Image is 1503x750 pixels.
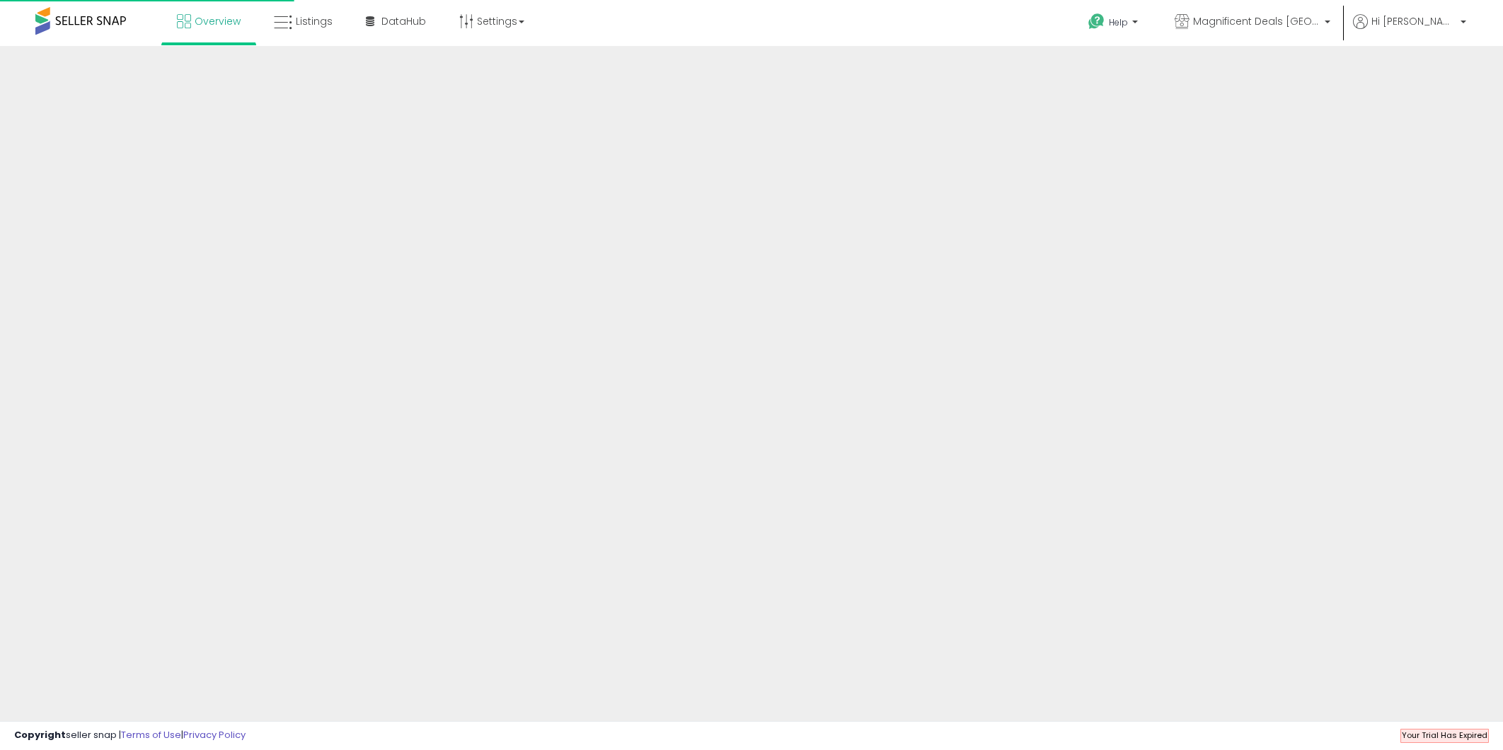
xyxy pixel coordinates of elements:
[1109,16,1128,28] span: Help
[1353,14,1466,46] a: Hi [PERSON_NAME]
[1088,13,1105,30] i: Get Help
[296,14,333,28] span: Listings
[195,14,241,28] span: Overview
[381,14,426,28] span: DataHub
[1193,14,1320,28] span: Magnificent Deals [GEOGRAPHIC_DATA]
[1371,14,1456,28] span: Hi [PERSON_NAME]
[1077,2,1152,46] a: Help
